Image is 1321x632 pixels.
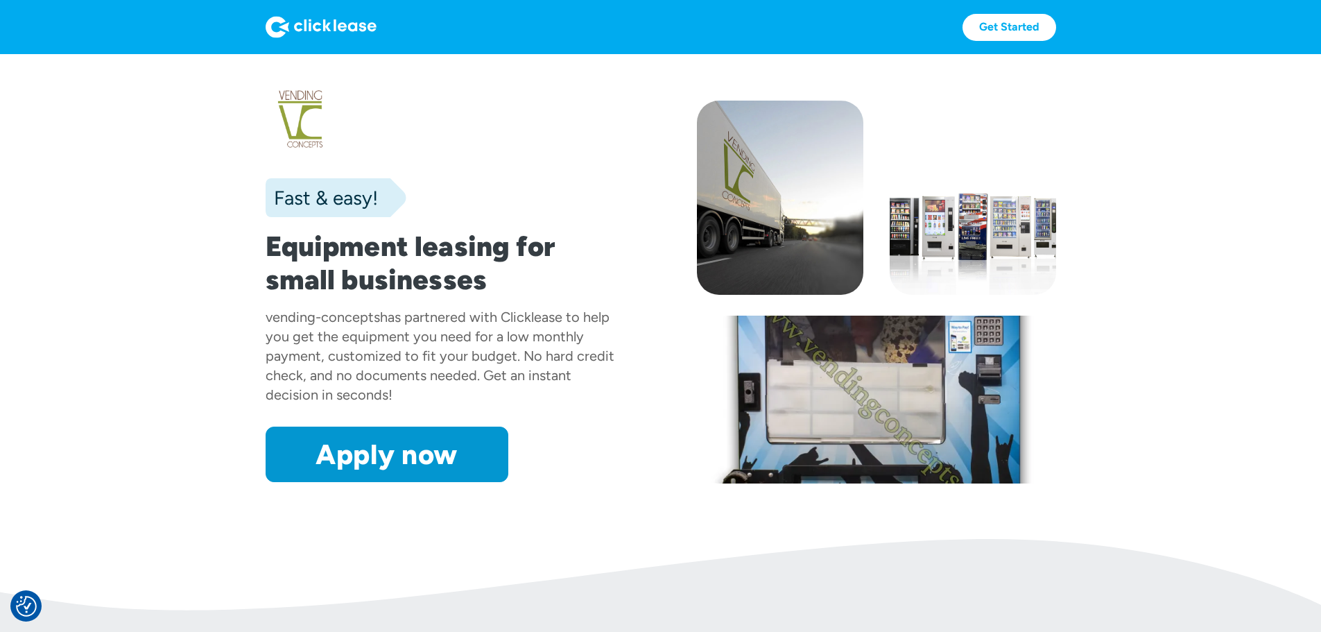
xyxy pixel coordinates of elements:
[962,14,1056,41] a: Get Started
[266,16,377,38] img: Logo
[266,230,625,296] h1: Equipment leasing for small businesses
[266,427,508,482] a: Apply now
[266,309,380,325] div: vending-concepts
[16,596,37,617] img: Revisit consent button
[266,184,378,212] div: Fast & easy!
[16,596,37,617] button: Consent Preferences
[266,309,614,403] div: has partnered with Clicklease to help you get the equipment you need for a low monthly payment, c...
